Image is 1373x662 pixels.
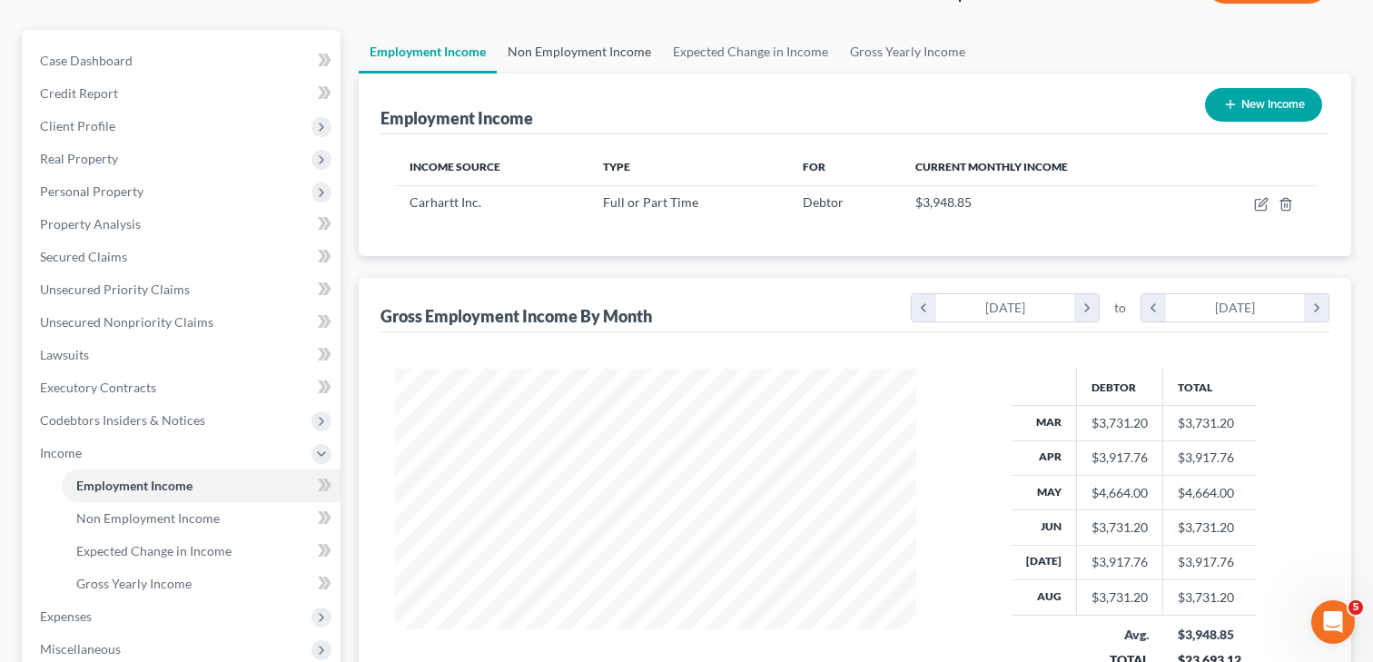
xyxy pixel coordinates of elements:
[25,273,341,306] a: Unsecured Priority Claims
[1091,519,1148,537] div: $3,731.20
[1166,294,1305,321] div: [DATE]
[1091,588,1148,607] div: $3,731.20
[25,371,341,404] a: Executory Contracts
[25,77,341,110] a: Credit Report
[1141,294,1166,321] i: chevron_left
[25,44,341,77] a: Case Dashboard
[936,294,1075,321] div: [DATE]
[1012,580,1077,615] th: Aug
[40,183,143,199] span: Personal Property
[1304,294,1329,321] i: chevron_right
[40,445,82,460] span: Income
[410,160,500,173] span: Income Source
[1091,626,1149,644] div: Avg.
[410,194,481,210] span: Carhartt Inc.
[1163,475,1256,509] td: $4,664.00
[912,294,936,321] i: chevron_left
[25,339,341,371] a: Lawsuits
[662,30,839,74] a: Expected Change in Income
[40,249,127,264] span: Secured Claims
[1163,440,1256,475] td: $3,917.76
[1012,545,1077,579] th: [DATE]
[915,194,972,210] span: $3,948.85
[40,282,190,297] span: Unsecured Priority Claims
[40,53,133,68] span: Case Dashboard
[1012,475,1077,509] th: May
[1348,600,1363,615] span: 5
[1077,369,1163,405] th: Debtor
[1163,406,1256,440] td: $3,731.20
[359,30,497,74] a: Employment Income
[25,306,341,339] a: Unsecured Nonpriority Claims
[40,118,115,133] span: Client Profile
[803,160,825,173] span: For
[603,194,698,210] span: Full or Part Time
[25,241,341,273] a: Secured Claims
[76,543,232,558] span: Expected Change in Income
[1114,299,1126,317] span: to
[803,194,844,210] span: Debtor
[40,380,156,395] span: Executory Contracts
[1091,414,1148,432] div: $3,731.20
[62,568,341,600] a: Gross Yearly Income
[915,160,1068,173] span: Current Monthly Income
[76,576,192,591] span: Gross Yearly Income
[839,30,976,74] a: Gross Yearly Income
[1012,510,1077,545] th: Jun
[76,478,193,493] span: Employment Income
[1311,600,1355,644] iframe: Intercom live chat
[497,30,662,74] a: Non Employment Income
[62,535,341,568] a: Expected Change in Income
[1178,626,1241,644] div: $3,948.85
[40,641,121,657] span: Miscellaneous
[1163,580,1256,615] td: $3,731.20
[603,160,630,173] span: Type
[1012,406,1077,440] th: Mar
[1012,440,1077,475] th: Apr
[62,502,341,535] a: Non Employment Income
[380,305,652,327] div: Gross Employment Income By Month
[1163,545,1256,579] td: $3,917.76
[1091,449,1148,467] div: $3,917.76
[1163,510,1256,545] td: $3,731.20
[40,85,118,101] span: Credit Report
[1205,88,1322,122] button: New Income
[40,412,205,428] span: Codebtors Insiders & Notices
[40,151,118,166] span: Real Property
[1163,369,1256,405] th: Total
[40,608,92,624] span: Expenses
[1074,294,1099,321] i: chevron_right
[1091,484,1148,502] div: $4,664.00
[25,208,341,241] a: Property Analysis
[380,107,533,129] div: Employment Income
[40,216,141,232] span: Property Analysis
[76,510,220,526] span: Non Employment Income
[40,347,89,362] span: Lawsuits
[40,314,213,330] span: Unsecured Nonpriority Claims
[62,469,341,502] a: Employment Income
[1091,553,1148,571] div: $3,917.76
